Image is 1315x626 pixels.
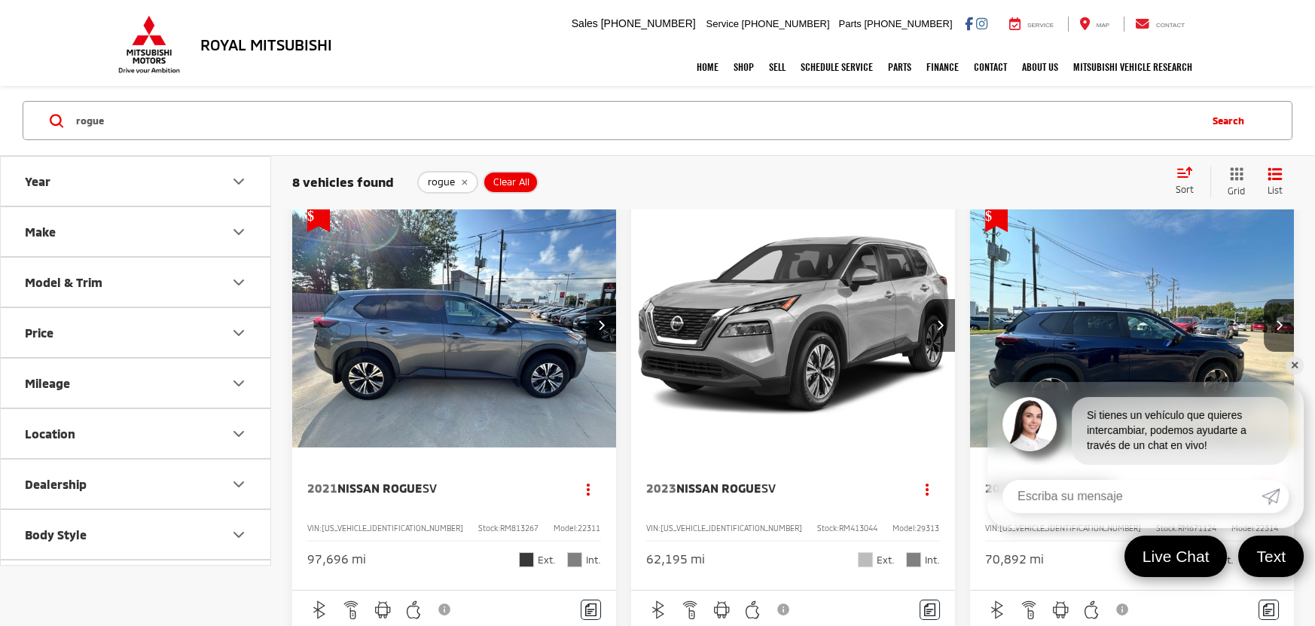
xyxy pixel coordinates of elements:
span: RM813267 [500,524,539,533]
span: rogue [428,176,455,188]
div: Price [230,323,248,341]
span: Sales [572,17,598,29]
span: RM671124 [1178,524,1216,533]
a: Finance [919,48,966,86]
span: 2023 [646,481,676,495]
button: DealershipDealership [1,460,272,508]
span: Get Price Drop Alert [985,203,1008,232]
span: Sort [1176,184,1194,194]
button: Grid View [1210,166,1256,197]
button: Actions [914,475,940,502]
button: Model & TrimModel & Trim [1,258,272,307]
button: LocationLocation [1,409,272,458]
div: Location [230,424,248,442]
a: 2023 Nissan Rogue SV2023 Nissan Rogue SV2023 Nissan Rogue SV2023 Nissan Rogue SV [630,203,957,447]
a: Text [1238,536,1304,577]
div: Location [25,426,75,441]
span: Live Chat [1135,546,1217,566]
a: Service [998,17,1065,32]
a: Map [1068,17,1121,32]
span: Model: [892,524,917,533]
a: Mitsubishi Vehicle Research [1066,48,1200,86]
img: Bluetooth® [988,600,1007,619]
span: 2024 [985,481,1015,495]
span: Charcoal [906,552,921,567]
span: 8 vehicles found [292,174,394,189]
a: 2024 Nissan Rogue SV2024 Nissan Rogue SV2024 Nissan Rogue SV2024 Nissan Rogue SV [969,203,1295,447]
span: Model: [554,524,578,533]
img: Android Auto [1051,600,1070,619]
h3: Royal Mitsubishi [200,36,332,53]
input: Escriba su mensaje [1002,480,1262,513]
div: Mileage [25,376,70,390]
img: Bluetooth® [649,600,668,619]
img: 2023 Nissan Rogue SV [630,203,957,448]
a: Live Chat [1124,536,1228,577]
div: Make [230,222,248,240]
img: Comments [924,603,936,616]
span: Model: [1231,524,1256,533]
a: Contact [1124,17,1196,32]
span: Stock: [1156,524,1178,533]
img: Apple CarPlay [1082,600,1101,619]
span: 22311 [578,524,600,533]
div: Year [230,172,248,190]
span: Text [1249,546,1293,566]
div: Make [25,224,56,239]
a: Shop [726,48,761,86]
span: Nissan Rogue [676,481,761,495]
a: Enviar [1262,480,1289,513]
div: Model & Trim [230,273,248,291]
a: Facebook: Click to visit our Facebook page [965,17,973,29]
div: 2021 Nissan Rogue SV 0 [291,203,618,447]
span: 29313 [917,524,939,533]
span: VIN: [985,524,999,533]
span: 2021 [307,481,337,495]
span: List [1268,184,1283,197]
span: [PHONE_NUMBER] [742,18,830,29]
span: Clear All [493,176,529,188]
img: Agent profile photo [1002,397,1057,451]
button: Comments [920,600,940,620]
button: List View [1256,166,1294,197]
div: Model & Trim [25,275,102,289]
span: VIN: [646,524,661,533]
div: 62,195 mi [646,551,705,568]
a: Sell [761,48,793,86]
img: Apple CarPlay [404,600,423,619]
button: Comments [1259,600,1279,620]
span: dropdown dots [586,483,589,495]
span: [US_VEHICLE_IDENTIFICATION_NUMBER] [999,524,1141,533]
div: 2024 Nissan Rogue SV 0 [969,203,1295,447]
img: Mitsubishi [115,15,183,74]
button: remove rogue [417,171,478,194]
a: Home [689,48,726,86]
button: MakeMake [1,207,272,256]
span: dropdown dots [925,483,928,495]
button: Clear All [483,171,539,194]
div: Dealership [230,475,248,493]
img: Bluetooth® [310,600,329,619]
button: Next image [1264,299,1294,352]
button: View Disclaimer [432,594,458,625]
button: Color [1,560,272,609]
input: Search by Make, Model, or Keyword [75,102,1198,139]
img: Remote Start [681,600,700,619]
img: Remote Start [1020,600,1039,619]
img: Comments [1263,603,1275,616]
span: SV [761,481,776,495]
img: Comments [585,603,597,616]
span: Ext. [538,553,556,567]
img: 2024 Nissan Rogue SV [969,203,1295,448]
button: View Disclaimer [1110,594,1136,625]
span: SV [423,481,437,495]
button: Body StyleBody Style [1,510,272,559]
button: MileageMileage [1,359,272,408]
span: Gun Metallic [519,552,534,567]
span: Stock: [478,524,500,533]
span: Service [706,18,739,29]
a: 2021 Nissan Rogue SV2021 Nissan Rogue SV2021 Nissan Rogue SV2021 Nissan Rogue SV [291,203,618,447]
a: Parts: Opens in a new tab [880,48,919,86]
div: Si tienes un vehículo que quieres intercambiar, podemos ayudarte a través de un chat en vivo! [1072,397,1289,465]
